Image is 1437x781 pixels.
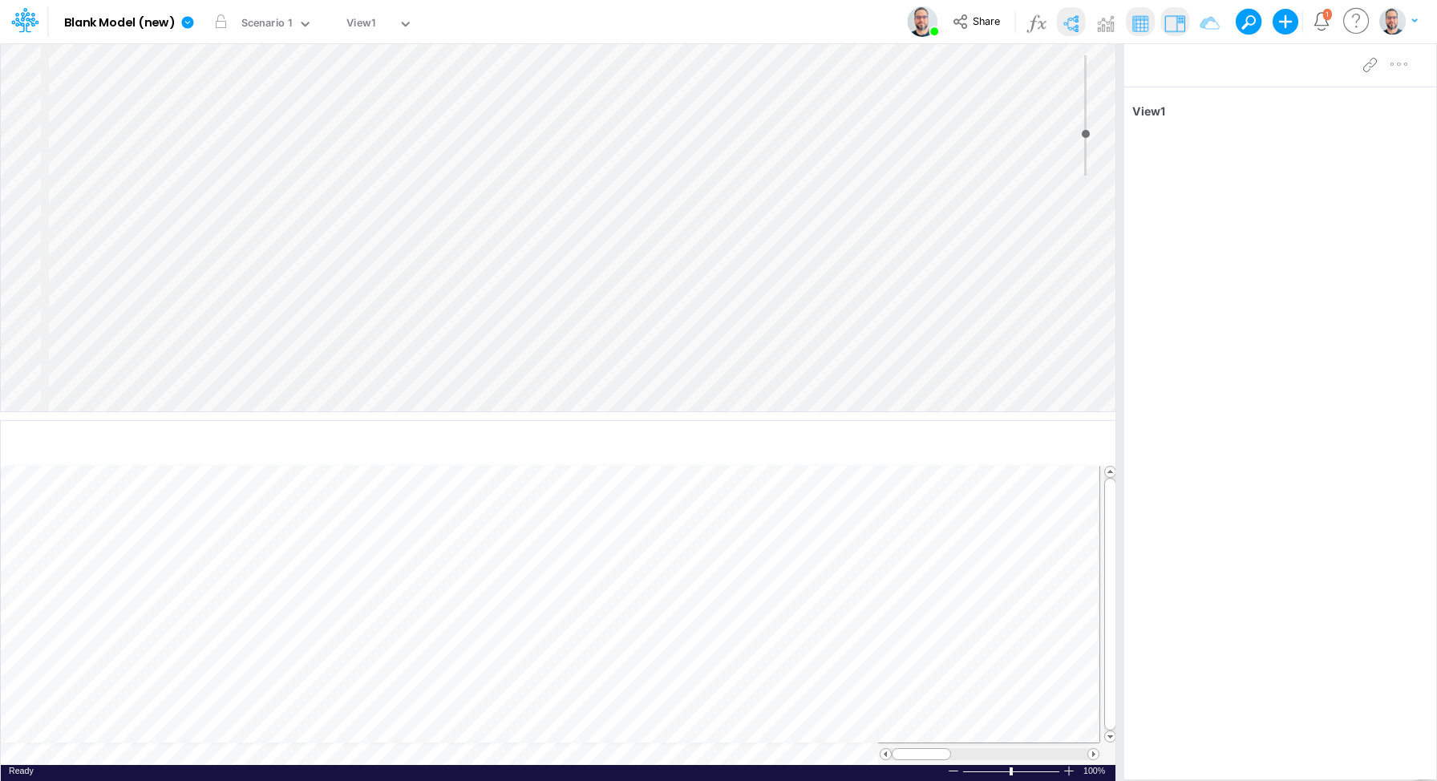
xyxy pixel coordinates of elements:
div: Zoom level [1083,765,1107,777]
span: Share [973,14,1000,26]
div: View1 [346,15,375,34]
span: 100% [1083,765,1107,777]
img: User Image Icon [907,6,937,37]
div: Zoom [962,765,1063,777]
div: 1 unread items [1326,10,1329,18]
div: Zoom Out [947,765,960,777]
div: Zoom In [1063,765,1075,777]
div: In Ready mode [9,765,34,777]
span: Ready [9,766,34,775]
button: Share [945,10,1011,34]
b: Blank Model (new) [64,16,175,30]
iframe: FastComments [1132,132,1436,253]
div: Scenario 1 [241,15,293,34]
span: View1 [1132,103,1427,119]
input: Type a title here [14,427,767,460]
div: Zoom [1010,767,1013,775]
a: Notifications [1313,12,1331,30]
